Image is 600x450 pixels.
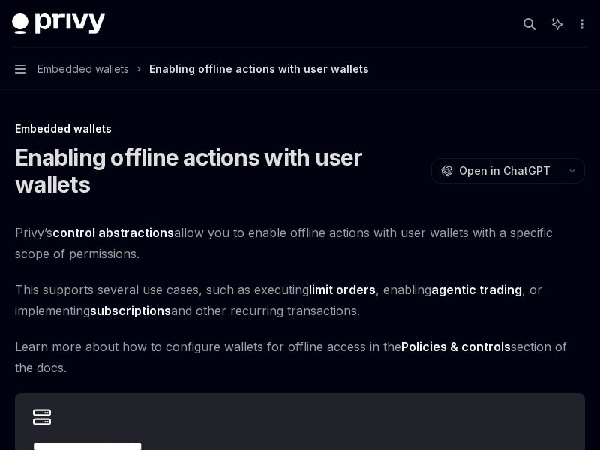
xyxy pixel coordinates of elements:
[573,13,588,34] button: More actions
[15,336,585,378] span: Learn more about how to configure wallets for offline access in the section of the docs.
[459,163,550,178] span: Open in ChatGPT
[15,144,425,198] h1: Enabling offline actions with user wallets
[37,60,129,78] span: Embedded wallets
[90,303,171,318] strong: subscriptions
[149,60,369,78] div: Enabling offline actions with user wallets
[15,279,585,321] span: This supports several use cases, such as executing , enabling , or implementing and other recurri...
[15,222,585,264] span: Privy’s allow you to enable offline actions with user wallets with a specific scope of permissions.
[401,339,511,354] strong: Policies & controls
[431,158,559,184] button: Open in ChatGPT
[431,282,522,297] strong: agentic trading
[52,225,174,241] a: control abstractions
[12,13,105,34] img: dark logo
[309,282,376,297] strong: limit orders
[15,121,585,136] div: Embedded wallets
